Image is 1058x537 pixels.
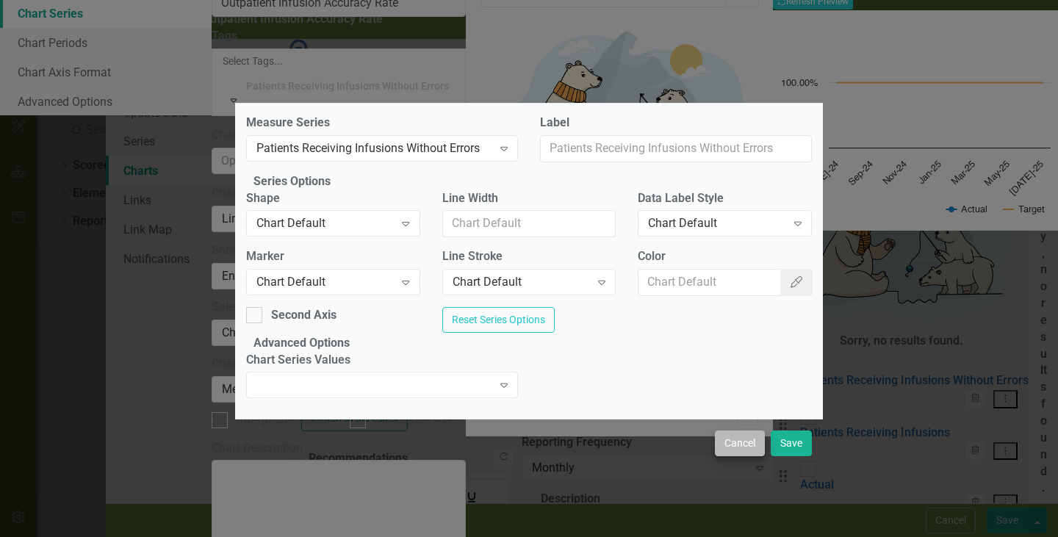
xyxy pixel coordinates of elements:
[638,269,781,296] input: Chart Default
[540,115,812,131] label: Label
[715,430,765,456] button: Cancel
[638,190,812,207] label: Data Label Style
[246,248,420,265] label: Marker
[246,335,357,352] legend: Advanced Options
[442,248,616,265] label: Line Stroke
[246,115,518,131] label: Measure Series
[256,140,492,156] div: Patients Receiving Infusions Without Errors
[442,307,555,333] button: Reset Series Options
[271,307,337,324] div: Second Axis
[771,430,812,456] button: Save
[638,248,812,265] label: Color
[442,210,616,237] input: Chart Default
[246,352,518,369] label: Chart Series Values
[540,135,812,162] input: Patients Receiving Infusions Without Errors
[246,81,449,92] div: Patients Receiving Infusions Without Errors
[453,274,590,291] div: Chart Default
[648,215,785,232] div: Chart Default
[246,190,420,207] label: Shape
[256,215,394,232] div: Chart Default
[246,173,338,190] legend: Series Options
[256,274,394,291] div: Chart Default
[442,190,616,207] label: Line Width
